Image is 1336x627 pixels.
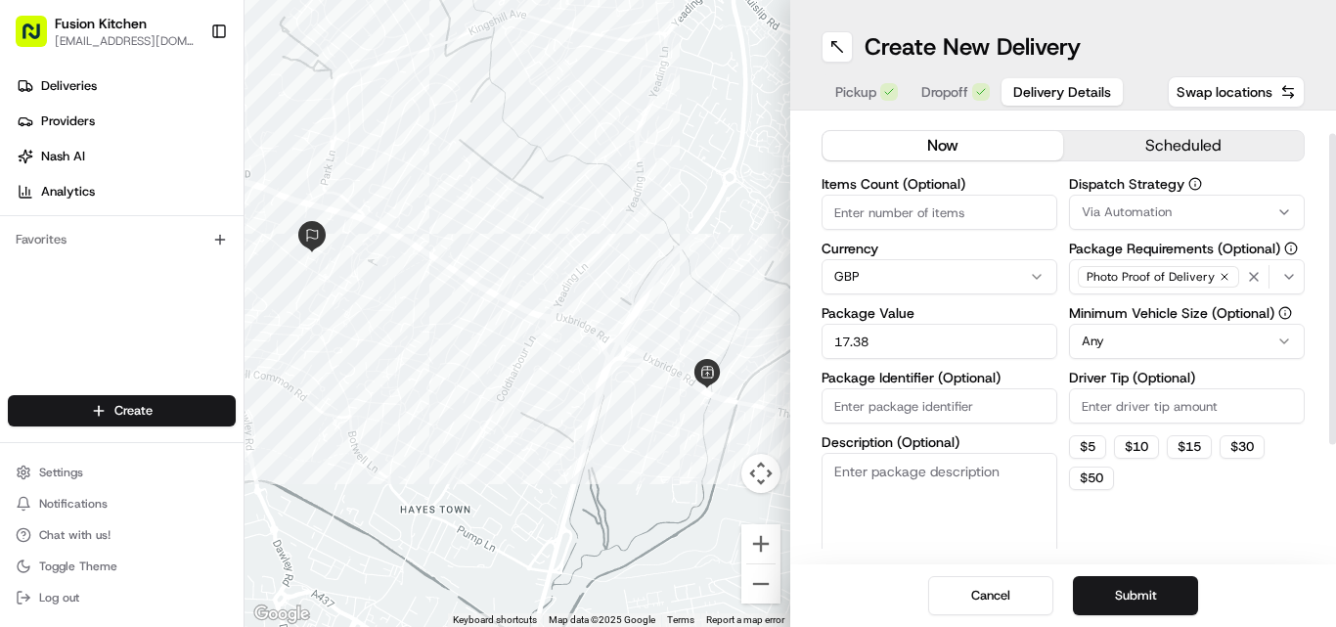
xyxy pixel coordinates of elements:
span: Providers [41,112,95,130]
span: • [165,303,172,319]
img: 1736555255976-a54dd68f-1ca7-489b-9aae-adbdc363a1c4 [20,187,55,222]
button: Create [8,395,236,426]
button: Dispatch Strategy [1188,177,1202,191]
button: $10 [1114,435,1159,459]
span: • [263,356,270,372]
img: Joana Marie Avellanoza [20,337,51,369]
button: scheduled [1063,131,1304,160]
div: We're available if you need us! [88,206,269,222]
span: Pickup [835,82,876,102]
span: Photo Proof of Delivery [1087,269,1215,285]
span: Delivery Details [1013,82,1111,102]
label: Driver Tip (Optional) [1069,371,1305,384]
a: Open this area in Google Maps (opens a new window) [249,602,314,627]
button: Fusion Kitchen [55,14,147,33]
a: Analytics [8,176,244,207]
input: Clear [51,126,323,147]
a: 💻API Documentation [157,429,322,465]
label: Minimum Vehicle Size (Optional) [1069,306,1305,320]
button: Keyboard shortcuts [453,613,537,627]
button: $15 [1167,435,1212,459]
button: Swap locations [1168,76,1305,108]
a: Report a map error [706,614,784,625]
label: Dispatch Strategy [1069,177,1305,191]
span: Chat with us! [39,527,111,543]
p: Welcome 👋 [20,78,356,110]
button: Cancel [928,576,1053,615]
label: Package Requirements (Optional) [1069,242,1305,255]
span: Deliveries [41,77,97,95]
button: See all [303,250,356,274]
label: Package Identifier (Optional) [822,371,1057,384]
span: Dropoff [921,82,968,102]
img: Klarizel Pensader [20,285,51,316]
span: [DATE] [274,356,314,372]
button: Chat with us! [8,521,236,549]
a: Providers [8,106,244,137]
div: 💻 [165,439,181,455]
button: Map camera controls [741,454,780,493]
label: Package Value [822,306,1057,320]
div: 📗 [20,439,35,455]
button: Log out [8,584,236,611]
a: Deliveries [8,70,244,102]
button: Zoom out [741,564,780,604]
span: Map data ©2025 Google [549,614,655,625]
button: Fusion Kitchen[EMAIL_ADDRESS][DOMAIN_NAME] [8,8,202,55]
div: Favorites [8,224,236,255]
button: Start new chat [333,193,356,216]
img: Nash [20,20,59,59]
span: Nash AI [41,148,85,165]
div: Past conversations [20,254,131,270]
label: Currency [822,242,1057,255]
input: Enter package identifier [822,388,1057,424]
label: Description (Optional) [822,435,1057,449]
button: Package Requirements (Optional) [1284,242,1298,255]
span: Toggle Theme [39,559,117,574]
span: Create [114,402,153,420]
h1: Create New Delivery [865,31,1081,63]
a: Nash AI [8,141,244,172]
button: Photo Proof of Delivery [1069,259,1305,294]
span: Log out [39,590,79,605]
button: Via Automation [1069,195,1305,230]
button: now [823,131,1063,160]
button: Zoom in [741,524,780,563]
button: [EMAIL_ADDRESS][DOMAIN_NAME] [55,33,195,49]
span: Via Automation [1082,203,1172,221]
button: $50 [1069,467,1114,490]
span: Pylon [195,482,237,497]
button: Toggle Theme [8,553,236,580]
a: 📗Knowledge Base [12,429,157,465]
button: Notifications [8,490,236,517]
span: Notifications [39,496,108,512]
button: Minimum Vehicle Size (Optional) [1278,306,1292,320]
a: Terms (opens in new tab) [667,614,694,625]
div: Start new chat [88,187,321,206]
img: Google [249,602,314,627]
button: Submit [1073,576,1198,615]
button: Settings [8,459,236,486]
img: 1736555255976-a54dd68f-1ca7-489b-9aae-adbdc363a1c4 [39,304,55,320]
img: 1724597045416-56b7ee45-8013-43a0-a6f9-03cb97ddad50 [41,187,76,222]
span: Knowledge Base [39,437,150,457]
button: $5 [1069,435,1106,459]
img: 1736555255976-a54dd68f-1ca7-489b-9aae-adbdc363a1c4 [39,357,55,373]
a: Powered byPylon [138,481,237,497]
input: Enter number of items [822,195,1057,230]
input: Enter package value [822,324,1057,359]
span: API Documentation [185,437,314,457]
label: Items Count (Optional) [822,177,1057,191]
span: Klarizel Pensader [61,303,161,319]
span: [DATE] [176,303,216,319]
button: $30 [1220,435,1265,459]
span: [PERSON_NAME] [PERSON_NAME] [61,356,259,372]
span: Swap locations [1177,82,1272,102]
input: Enter driver tip amount [1069,388,1305,424]
span: Settings [39,465,83,480]
span: Analytics [41,183,95,201]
